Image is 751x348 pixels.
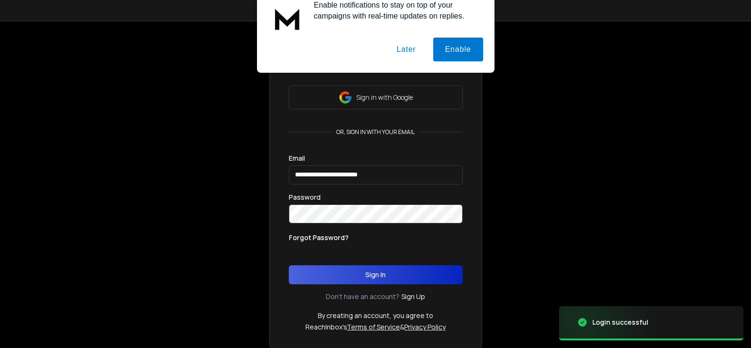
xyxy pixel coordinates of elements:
[289,233,349,242] p: Forgot Password?
[268,11,306,49] img: notification icon
[326,292,399,301] p: Don't have an account?
[289,194,321,201] label: Password
[401,292,425,301] a: Sign Up
[347,322,400,331] a: Terms of Service
[289,265,463,284] button: Sign In
[356,93,413,102] p: Sign in with Google
[289,86,463,109] button: Sign in with Google
[592,318,648,327] div: Login successful
[318,311,433,320] p: By creating an account, you agree to
[289,155,305,162] label: Email
[385,49,428,73] button: Later
[305,322,446,332] p: ReachInbox's &
[404,322,446,331] a: Privacy Policy
[433,49,483,73] button: Enable
[306,11,483,33] div: Enable notifications to stay on top of your campaigns with real-time updates on replies.
[333,128,418,136] p: or, sign in with your email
